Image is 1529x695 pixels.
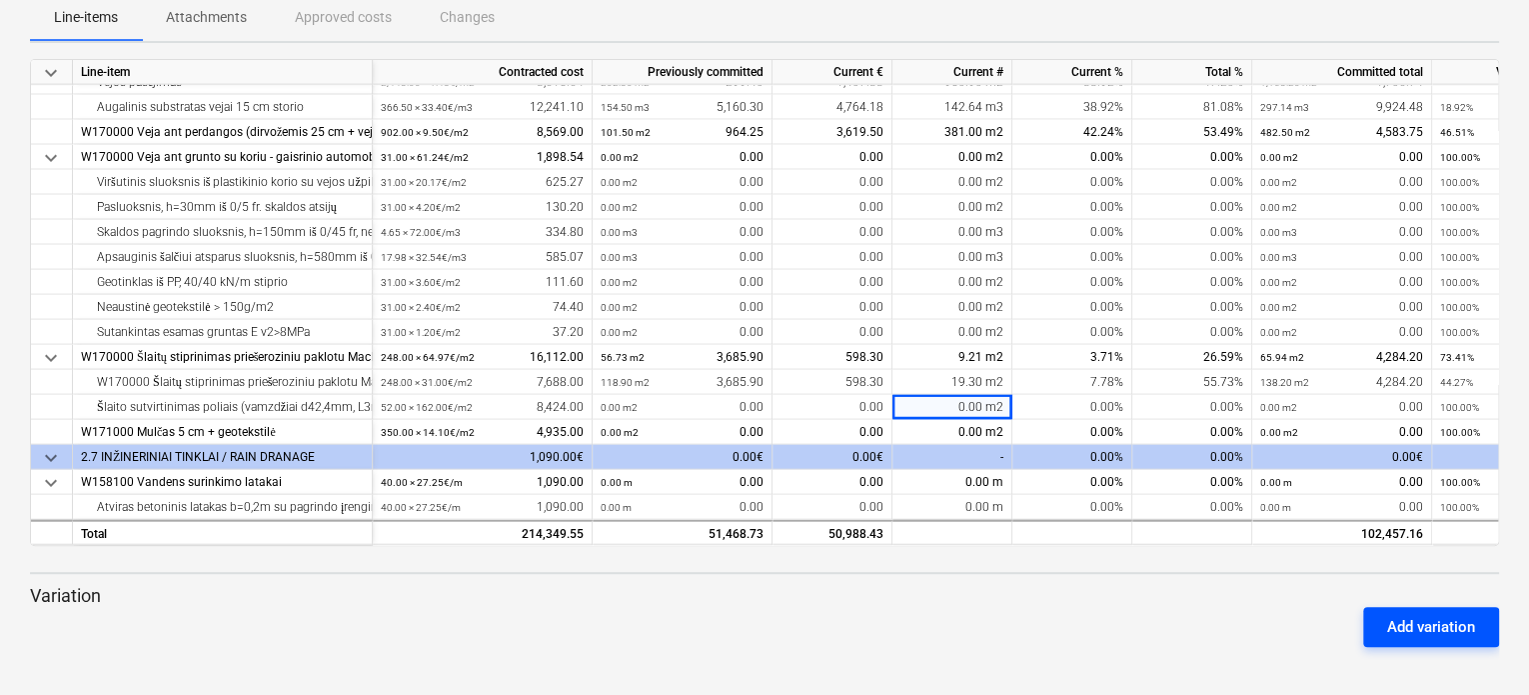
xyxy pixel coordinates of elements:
[1252,520,1432,545] div: 102,457.16
[1012,120,1132,145] div: 42.24%
[772,420,892,445] div: 0.00
[381,252,467,263] small: 17.98 × 32.54€ / m3
[1260,502,1291,513] small: 0.00 m
[373,445,593,470] div: 1,090.00€
[892,395,1012,420] div: 0.00 m2
[1012,295,1132,320] div: 0.00%
[1132,120,1252,145] div: 53.49%
[166,7,247,28] p: Attachments
[772,520,892,545] div: 50,988.43
[892,420,1012,445] div: 0.00 m2
[1132,345,1252,370] div: 26.59%
[892,220,1012,245] div: 0.00 m3
[892,145,1012,170] div: 0.00 m2
[1012,370,1132,395] div: 7.78%
[892,95,1012,120] div: 142.64 m3
[1260,227,1297,238] small: 0.00 m3
[381,345,584,370] div: 16,112.00
[1132,495,1252,520] div: 0.00%
[381,227,461,238] small: 4.65 × 72.00€ / m3
[381,470,584,495] div: 1,090.00
[601,420,764,445] div: 0.00
[892,495,1012,520] div: 0.00 m
[381,320,584,345] div: 37.20
[81,420,364,445] div: W171000 Mulčas 5 cm + geotekstilė
[1260,177,1297,188] small: 0.00 m2
[381,170,584,195] div: 625.27
[1132,145,1252,170] div: 0.00%
[1440,277,1479,288] small: 100.00%
[601,252,638,263] small: 0.00 m3
[772,395,892,420] div: 0.00
[772,195,892,220] div: 0.00
[1132,295,1252,320] div: 0.00%
[601,102,650,113] small: 154.50 m3
[381,522,584,547] div: 214,349.55
[1440,427,1480,438] small: 100.00%
[1260,377,1309,388] small: 138.20 m2
[1260,170,1423,195] div: 0.00
[1363,607,1499,647] button: Add variation
[772,320,892,345] div: 0.00
[381,270,584,295] div: 111.60
[1440,477,1480,488] small: 100.00%
[39,61,63,85] span: keyboard_arrow_down
[1260,295,1423,320] div: 0.00
[1012,60,1132,85] div: Current %
[1440,327,1479,338] small: 100.00%
[892,270,1012,295] div: 0.00 m2
[601,270,764,295] div: 0.00
[1260,495,1423,520] div: 0.00
[1260,327,1297,338] small: 0.00 m2
[381,327,461,338] small: 31.00 × 1.20€ / m2
[1132,170,1252,195] div: 0.00%
[1012,495,1132,520] div: 0.00%
[892,445,1012,470] div: -
[81,120,364,145] div: W170000 Veja ant perdangos (dirvožemis 25 cm + vejos sėjimas + geotekstilė + smėlis 10 cm. Detalė...
[772,470,892,495] div: 0.00
[381,277,461,288] small: 31.00 × 3.60€ / m2
[601,302,638,313] small: 0.00 m2
[1132,220,1252,245] div: 0.00%
[81,470,364,495] div: W158100 Vandens surinkimo latakai
[1260,302,1297,313] small: 0.00 m2
[772,95,892,120] div: 4,764.18
[381,202,461,213] small: 31.00 × 4.20€ / m2
[81,220,364,245] div: Skaldos pagrindo sluoksnis, h=150mm iš 0/45 fr, nesurištojo mineralinių medžiagų mišinio
[892,120,1012,145] div: 381.00 m2
[601,152,639,163] small: 0.00 m2
[892,295,1012,320] div: 0.00 m2
[601,177,638,188] small: 0.00 m2
[1132,320,1252,345] div: 0.00%
[601,202,638,213] small: 0.00 m2
[381,502,461,513] small: 40.00 × 27.25€ / m
[1012,145,1132,170] div: 0.00%
[381,352,475,363] small: 248.00 × 64.97€ / m2
[892,320,1012,345] div: 0.00 m2
[1440,302,1479,313] small: 100.00%
[601,295,764,320] div: 0.00
[601,370,764,395] div: 3,685.90
[81,370,364,395] div: W170000 Šlaitų stiprinimas priešeroziniu paklotu MacMat19
[1260,470,1423,495] div: 0.00
[1012,420,1132,445] div: 0.00%
[1132,95,1252,120] div: 81.08%
[1132,195,1252,220] div: 0.00%
[601,127,651,138] small: 101.50 m2
[601,352,645,363] small: 56.73 m2
[381,120,584,145] div: 8,569.00
[1012,470,1132,495] div: 0.00%
[1440,152,1480,163] small: 100.00%
[1012,95,1132,120] div: 38.92%
[601,277,638,288] small: 0.00 m2
[1260,320,1423,345] div: 0.00
[593,60,772,85] div: Previously committed
[381,427,475,438] small: 350.00 × 14.10€ / m2
[381,477,463,488] small: 40.00 × 27.25€ / m
[601,477,633,488] small: 0.00 m
[1260,270,1423,295] div: 0.00
[1440,102,1473,113] small: 18.92%
[1260,220,1423,245] div: 0.00
[601,227,638,238] small: 0.00 m3
[1260,427,1298,438] small: 0.00 m2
